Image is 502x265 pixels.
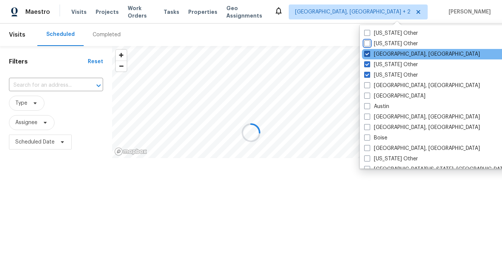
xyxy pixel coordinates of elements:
label: [GEOGRAPHIC_DATA], [GEOGRAPHIC_DATA] [364,50,480,58]
button: Zoom in [116,50,127,61]
label: [US_STATE] Other [364,40,418,47]
label: Austin [364,103,389,110]
label: [GEOGRAPHIC_DATA] [364,92,425,100]
label: [GEOGRAPHIC_DATA], [GEOGRAPHIC_DATA] [364,124,480,131]
label: [GEOGRAPHIC_DATA], [GEOGRAPHIC_DATA] [364,82,480,89]
label: [US_STATE] Other [364,155,418,163]
label: [US_STATE] Other [364,71,418,79]
label: Boise [364,134,387,142]
label: [GEOGRAPHIC_DATA], [GEOGRAPHIC_DATA] [364,145,480,152]
label: [GEOGRAPHIC_DATA], [GEOGRAPHIC_DATA] [364,113,480,121]
label: [US_STATE] Other [364,30,418,37]
a: Mapbox homepage [114,147,147,156]
button: Zoom out [116,61,127,71]
label: [US_STATE] Other [364,61,418,68]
